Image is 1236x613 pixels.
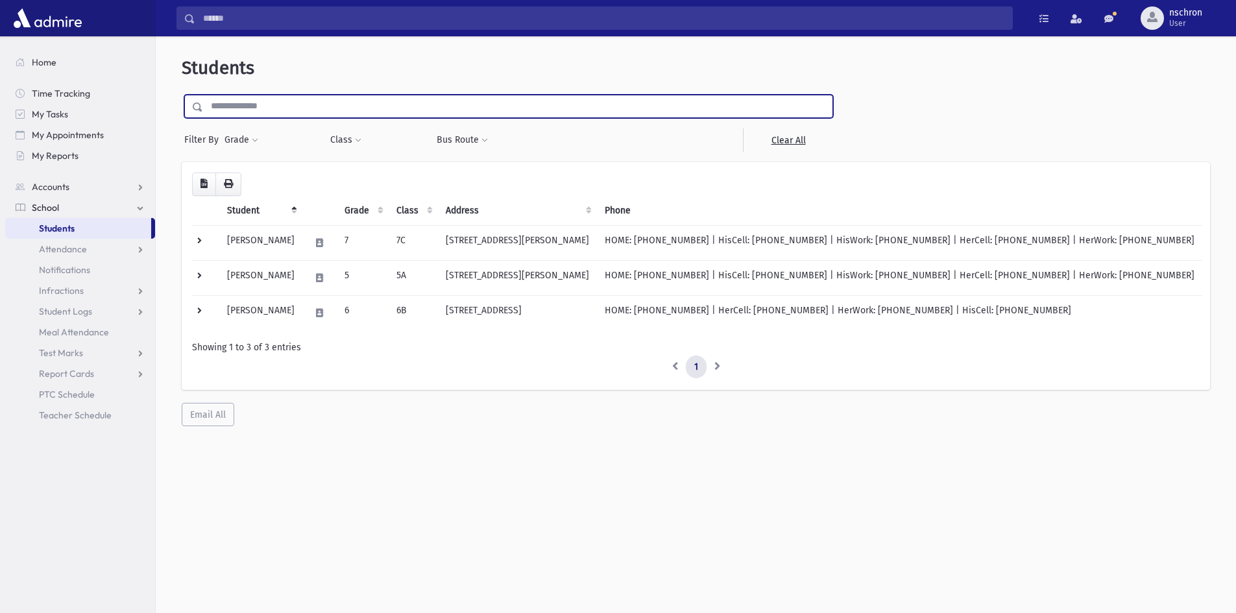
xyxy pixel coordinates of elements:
[32,88,90,99] span: Time Tracking
[39,368,94,379] span: Report Cards
[597,260,1202,295] td: HOME: [PHONE_NUMBER] | HisCell: [PHONE_NUMBER] | HisWork: [PHONE_NUMBER] | HerCell: [PHONE_NUMBER...
[192,341,1200,354] div: Showing 1 to 3 of 3 entries
[597,196,1202,226] th: Phone
[219,260,302,295] td: [PERSON_NAME]
[337,260,389,295] td: 5
[5,301,155,322] a: Student Logs
[5,363,155,384] a: Report Cards
[39,326,109,338] span: Meal Attendance
[219,196,302,226] th: Student: activate to sort column descending
[5,83,155,104] a: Time Tracking
[389,196,438,226] th: Class: activate to sort column ascending
[32,129,104,141] span: My Appointments
[32,108,68,120] span: My Tasks
[219,295,302,330] td: [PERSON_NAME]
[5,239,155,259] a: Attendance
[5,125,155,145] a: My Appointments
[597,295,1202,330] td: HOME: [PHONE_NUMBER] | HerCell: [PHONE_NUMBER] | HerWork: [PHONE_NUMBER] | HisCell: [PHONE_NUMBER]
[10,5,85,31] img: AdmirePro
[337,196,389,226] th: Grade: activate to sort column ascending
[182,403,234,426] button: Email All
[389,260,438,295] td: 5A
[39,222,75,234] span: Students
[39,347,83,359] span: Test Marks
[32,202,59,213] span: School
[5,322,155,343] a: Meal Attendance
[438,196,597,226] th: Address: activate to sort column ascending
[438,260,597,295] td: [STREET_ADDRESS][PERSON_NAME]
[182,57,254,78] span: Students
[5,259,155,280] a: Notifications
[436,128,489,152] button: Bus Route
[5,197,155,218] a: School
[224,128,259,152] button: Grade
[438,295,597,330] td: [STREET_ADDRESS]
[743,128,833,152] a: Clear All
[330,128,362,152] button: Class
[32,150,79,162] span: My Reports
[39,409,112,421] span: Teacher Schedule
[686,355,707,379] a: 1
[39,285,84,296] span: Infractions
[5,343,155,363] a: Test Marks
[5,104,155,125] a: My Tasks
[389,295,438,330] td: 6B
[5,280,155,301] a: Infractions
[5,52,155,73] a: Home
[219,225,302,260] td: [PERSON_NAME]
[39,306,92,317] span: Student Logs
[1169,8,1202,18] span: nschron
[39,243,87,255] span: Attendance
[5,145,155,166] a: My Reports
[195,6,1012,30] input: Search
[337,295,389,330] td: 6
[39,264,90,276] span: Notifications
[5,384,155,405] a: PTC Schedule
[184,133,224,147] span: Filter By
[337,225,389,260] td: 7
[32,56,56,68] span: Home
[5,405,155,426] a: Teacher Schedule
[32,181,69,193] span: Accounts
[5,176,155,197] a: Accounts
[389,225,438,260] td: 7C
[39,389,95,400] span: PTC Schedule
[5,218,151,239] a: Students
[438,225,597,260] td: [STREET_ADDRESS][PERSON_NAME]
[192,173,216,196] button: CSV
[1169,18,1202,29] span: User
[597,225,1202,260] td: HOME: [PHONE_NUMBER] | HisCell: [PHONE_NUMBER] | HisWork: [PHONE_NUMBER] | HerCell: [PHONE_NUMBER...
[215,173,241,196] button: Print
